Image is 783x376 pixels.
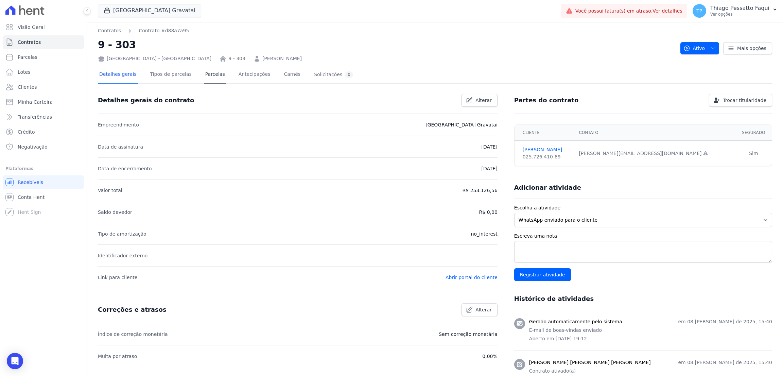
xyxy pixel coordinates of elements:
a: Transferências [3,110,84,124]
p: [DATE] [481,165,497,173]
p: [DATE] [481,143,497,151]
a: Lotes [3,65,84,79]
p: em 08 [PERSON_NAME] de 2025, 15:40 [678,318,772,325]
span: Recebíveis [18,179,43,186]
span: Negativação [18,143,48,150]
p: Identificador externo [98,252,147,260]
div: 0 [345,71,353,78]
th: Cliente [515,125,575,141]
span: Minha Carteira [18,99,53,105]
span: Visão Geral [18,24,45,31]
div: [PERSON_NAME][EMAIL_ADDRESS][DOMAIN_NAME] [579,150,731,157]
div: [GEOGRAPHIC_DATA] - [GEOGRAPHIC_DATA] [98,55,211,62]
p: Ver opções [710,12,769,17]
a: Contratos [98,27,121,34]
div: Open Intercom Messenger [7,353,23,369]
a: Trocar titularidade [709,94,772,107]
span: Lotes [18,69,31,75]
span: Ativo [683,42,705,54]
a: Contratos [3,35,84,49]
p: Valor total [98,186,122,194]
span: Trocar titularidade [723,97,766,104]
a: Solicitações0 [313,66,354,84]
td: Sim [735,141,772,166]
p: Sem correção monetária [439,330,498,338]
p: Data de assinatura [98,143,143,151]
h3: Gerado automaticamente pelo sistema [529,318,622,325]
a: Negativação [3,140,84,154]
span: TP [696,8,702,13]
p: Índice de correção monetária [98,330,168,338]
p: Thiago Pessatto Faqui [710,5,769,12]
a: [PERSON_NAME] [523,146,571,153]
button: TP Thiago Pessatto Faqui Ver opções [687,1,783,20]
input: Registrar atividade [514,268,571,281]
p: Tipo de amortização [98,230,146,238]
a: Contrato #d88a7a95 [139,27,189,34]
div: Plataformas [5,165,81,173]
p: Saldo devedor [98,208,132,216]
button: Ativo [680,42,719,54]
th: Segurado [735,125,772,141]
p: E-mail de boas-vindas enviado [529,327,772,334]
p: Aberto em [DATE] 19:12 [529,335,772,342]
a: [PERSON_NAME] [262,55,302,62]
a: Ver detalhes [652,8,682,14]
nav: Breadcrumb [98,27,675,34]
h3: Partes do contrato [514,96,579,104]
a: Recebíveis [3,175,84,189]
a: Visão Geral [3,20,84,34]
a: Alterar [462,94,498,107]
a: Conta Hent [3,190,84,204]
a: Detalhes gerais [98,66,138,84]
a: Abrir portal do cliente [446,275,498,280]
a: Alterar [462,303,498,316]
div: 025.726.410-89 [523,153,571,160]
a: Parcelas [3,50,84,64]
span: Parcelas [18,54,37,61]
a: Clientes [3,80,84,94]
th: Contato [575,125,735,141]
h3: Adicionar atividade [514,184,581,192]
h3: Correções e atrasos [98,306,167,314]
a: Minha Carteira [3,95,84,109]
h2: 9 - 303 [98,37,675,52]
a: Antecipações [237,66,272,84]
span: Conta Hent [18,194,45,201]
a: Crédito [3,125,84,139]
a: Mais opções [723,42,772,54]
label: Escreva uma nota [514,233,772,240]
span: Contratos [18,39,41,46]
p: [GEOGRAPHIC_DATA] Gravatai [425,121,498,129]
p: no_interest [471,230,498,238]
p: Multa por atraso [98,352,137,360]
button: [GEOGRAPHIC_DATA] Gravatai [98,4,201,17]
p: R$ 253.126,56 [463,186,498,194]
a: Parcelas [204,66,226,84]
span: Alterar [475,97,492,104]
a: Carnês [282,66,302,84]
p: R$ 0,00 [479,208,498,216]
p: 0,00% [482,352,497,360]
p: em 08 [PERSON_NAME] de 2025, 15:40 [678,359,772,366]
a: Tipos de parcelas [149,66,193,84]
p: Data de encerramento [98,165,152,173]
label: Escolha a atividade [514,204,772,211]
p: Link para cliente [98,273,137,281]
span: Clientes [18,84,37,90]
a: 9 - 303 [228,55,245,62]
span: Você possui fatura(s) em atraso. [575,7,682,15]
span: Crédito [18,129,35,135]
nav: Breadcrumb [98,27,189,34]
h3: Histórico de atividades [514,295,594,303]
h3: [PERSON_NAME] [PERSON_NAME] [PERSON_NAME] [529,359,651,366]
span: Transferências [18,114,52,120]
span: Mais opções [737,45,766,52]
p: Contrato ativado(a) [529,368,772,375]
h3: Detalhes gerais do contrato [98,96,194,104]
p: Empreendimento [98,121,139,129]
span: Alterar [475,306,492,313]
div: Solicitações [314,71,353,78]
